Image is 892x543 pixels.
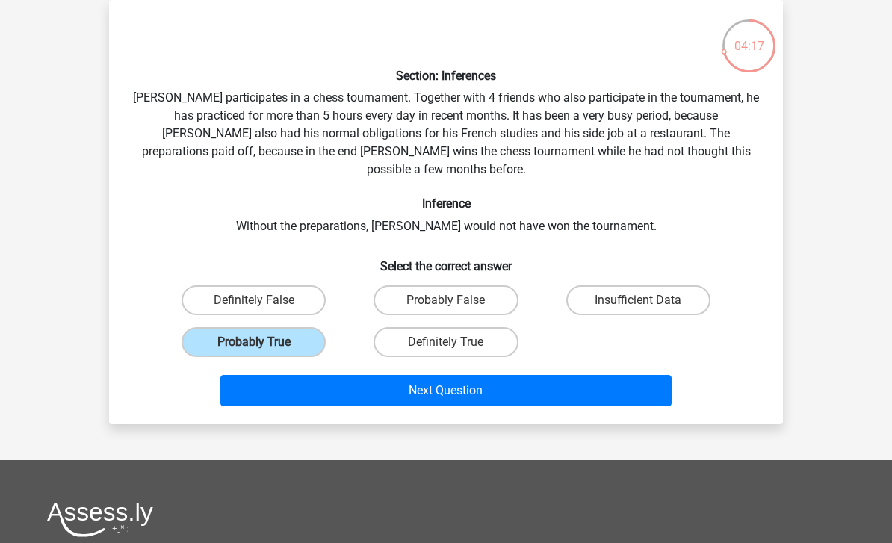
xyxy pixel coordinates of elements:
[133,69,759,83] h6: Section: Inferences
[374,285,518,315] label: Probably False
[133,247,759,273] h6: Select the correct answer
[721,18,777,55] div: 04:17
[566,285,710,315] label: Insufficient Data
[220,375,672,406] button: Next Question
[182,327,326,357] label: Probably True
[374,327,518,357] label: Definitely True
[115,12,777,412] div: [PERSON_NAME] participates in a chess tournament. Together with 4 friends who also participate in...
[182,285,326,315] label: Definitely False
[133,196,759,211] h6: Inference
[47,502,153,537] img: Assessly logo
